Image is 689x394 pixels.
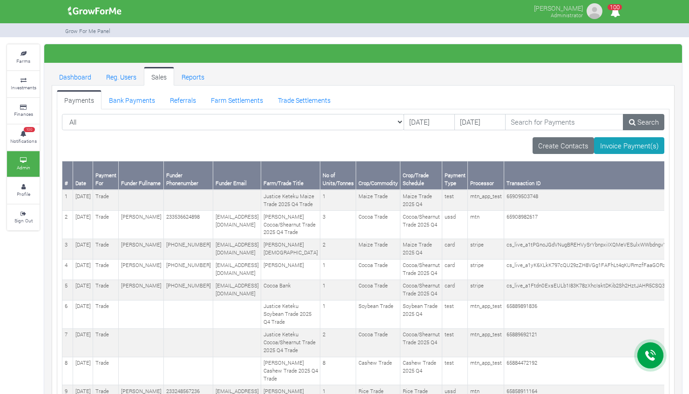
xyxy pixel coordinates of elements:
[468,328,504,357] td: mtn_app_test
[93,300,119,328] td: Trade
[174,67,212,86] a: Reports
[62,357,73,385] td: 8
[73,280,93,300] td: [DATE]
[57,90,101,109] a: Payments
[356,280,400,300] td: Cocoa Trade
[119,259,164,280] td: [PERSON_NAME]
[505,114,624,131] input: Search for Payments
[320,357,356,385] td: 8
[73,300,93,328] td: [DATE]
[119,161,164,190] th: Funder Fullname
[101,90,162,109] a: Bank Payments
[320,280,356,300] td: 1
[93,239,119,259] td: Trade
[73,211,93,239] td: [DATE]
[14,217,33,224] small: Sign Out
[261,328,320,357] td: Justice Keteku Cocoa/Shearnut Trade 2025 Q4 Trade
[442,328,468,357] td: test
[606,2,624,23] i: Notifications
[400,190,442,210] td: Maize Trade 2025 Q4
[261,190,320,210] td: Justice Keteku Maize Trade 2025 Q4 Trade
[468,300,504,328] td: mtn_app_test
[24,127,35,133] span: 100
[400,300,442,328] td: Soybean Trade 2025 Q4
[468,357,504,385] td: mtn_app_test
[73,239,93,259] td: [DATE]
[164,161,213,190] th: Funder Phonenumber
[93,328,119,357] td: Trade
[213,280,261,300] td: [EMAIL_ADDRESS][DOMAIN_NAME]
[144,67,174,86] a: Sales
[7,98,40,124] a: Finances
[73,357,93,385] td: [DATE]
[164,259,213,280] td: [PHONE_NUMBER]
[608,4,622,10] span: 100
[320,239,356,259] td: 2
[623,114,664,131] a: Search
[270,90,338,109] a: Trade Settlements
[468,211,504,239] td: mtn
[7,151,40,177] a: Admin
[213,259,261,280] td: [EMAIL_ADDRESS][DOMAIN_NAME]
[468,280,504,300] td: stripe
[17,191,30,197] small: Profile
[404,114,455,131] input: DD/MM/YYYY
[162,90,203,109] a: Referrals
[468,190,504,210] td: mtn_app_test
[93,259,119,280] td: Trade
[356,161,400,190] th: Crop/Commodity
[356,211,400,239] td: Cocoa Trade
[400,357,442,385] td: Cashew Trade 2025 Q4
[164,280,213,300] td: [PHONE_NUMBER]
[164,211,213,239] td: 233536624898
[320,161,356,190] th: No of Units/Tonnes
[62,161,73,190] th: #
[442,211,468,239] td: ussd
[7,125,40,150] a: 100 Notifications
[534,2,583,13] p: [PERSON_NAME]
[65,27,110,34] small: Grow For Me Panel
[468,239,504,259] td: stripe
[93,161,119,190] th: Payment For
[213,211,261,239] td: [EMAIL_ADDRESS][DOMAIN_NAME]
[400,328,442,357] td: Cocoa/Shearnut Trade 2025 Q4
[62,328,73,357] td: 7
[320,211,356,239] td: 3
[73,259,93,280] td: [DATE]
[7,205,40,230] a: Sign Out
[93,357,119,385] td: Trade
[400,161,442,190] th: Crop/Trade Schedule
[320,328,356,357] td: 2
[119,280,164,300] td: [PERSON_NAME]
[585,2,604,20] img: growforme image
[164,239,213,259] td: [PHONE_NUMBER]
[261,280,320,300] td: Cocoa Bank
[400,211,442,239] td: Cocoa/Shearnut Trade 2025 Q4
[454,114,506,131] input: DD/MM/YYYY
[261,259,320,280] td: [PERSON_NAME]
[356,357,400,385] td: Cashew Trade
[261,239,320,259] td: [PERSON_NAME][DEMOGRAPHIC_DATA]
[261,300,320,328] td: Justice Keteku Soybean Trade 2025 Q4 Trade
[62,211,73,239] td: 2
[533,137,594,154] a: Create Contacts
[356,328,400,357] td: Cocoa Trade
[93,280,119,300] td: Trade
[16,58,30,64] small: Farms
[62,190,73,210] td: 1
[62,239,73,259] td: 3
[442,357,468,385] td: test
[356,190,400,210] td: Maize Trade
[14,111,33,117] small: Finances
[261,357,320,385] td: [PERSON_NAME] Cashew Trade 2025 Q4 Trade
[442,280,468,300] td: card
[119,239,164,259] td: [PERSON_NAME]
[400,259,442,280] td: Cocoa/Shearnut Trade 2025 Q4
[203,90,270,109] a: Farm Settlements
[320,259,356,280] td: 1
[213,239,261,259] td: [EMAIL_ADDRESS][DOMAIN_NAME]
[119,211,164,239] td: [PERSON_NAME]
[7,45,40,70] a: Farms
[442,190,468,210] td: test
[62,300,73,328] td: 6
